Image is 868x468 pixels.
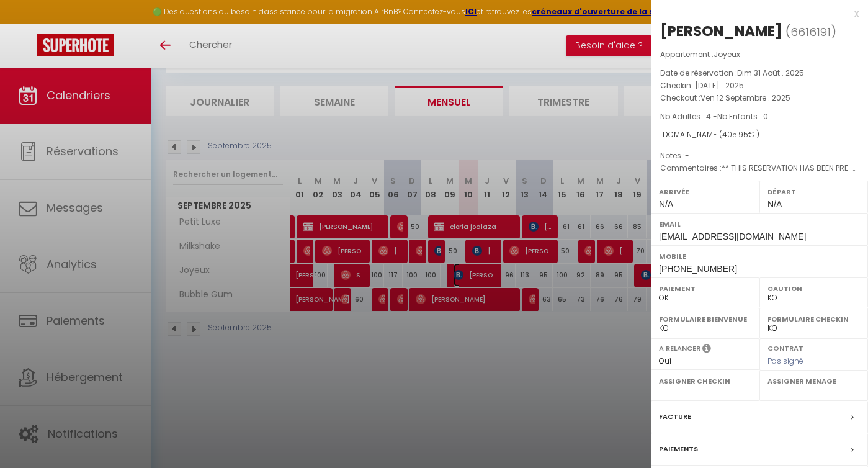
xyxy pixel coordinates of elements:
span: ( € ) [719,129,759,140]
span: Nb Enfants : 0 [717,111,768,122]
span: - [685,150,689,161]
span: Ven 12 Septembre . 2025 [700,92,790,103]
label: Assigner Checkin [659,375,751,387]
div: x [651,6,859,21]
label: A relancer [659,343,700,354]
label: Formulaire Checkin [767,313,860,325]
span: 405.95 [722,129,748,140]
label: Facture [659,410,691,423]
span: [DATE] . 2025 [695,80,744,91]
label: Assigner Menage [767,375,860,387]
span: Joyeux [714,49,740,60]
div: [PERSON_NAME] [660,21,782,41]
p: Checkout : [660,92,859,104]
label: Email [659,218,860,230]
span: N/A [767,199,782,209]
label: Arrivée [659,186,751,198]
label: Départ [767,186,860,198]
span: [EMAIL_ADDRESS][DOMAIN_NAME] [659,232,806,241]
div: [DOMAIN_NAME] [660,129,859,141]
p: Date de réservation : [660,67,859,79]
span: [PHONE_NUMBER] [659,264,737,274]
p: Appartement : [660,48,859,61]
i: Sélectionner OUI si vous souhaiter envoyer les séquences de messages post-checkout [702,343,711,357]
span: N/A [659,199,673,209]
label: Paiement [659,282,751,295]
button: Ouvrir le widget de chat LiveChat [10,5,47,42]
span: Pas signé [767,356,803,366]
label: Caution [767,282,860,295]
span: 6616191 [790,24,831,40]
label: Contrat [767,343,803,351]
p: Notes : [660,150,859,162]
span: Nb Adultes : 4 - [660,111,768,122]
label: Mobile [659,250,860,263]
label: Paiements [659,443,698,456]
p: Checkin : [660,79,859,92]
span: ( ) [785,23,836,40]
span: Dim 31 Août . 2025 [737,68,804,78]
label: Formulaire Bienvenue [659,313,751,325]
p: Commentaires : [660,162,859,174]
